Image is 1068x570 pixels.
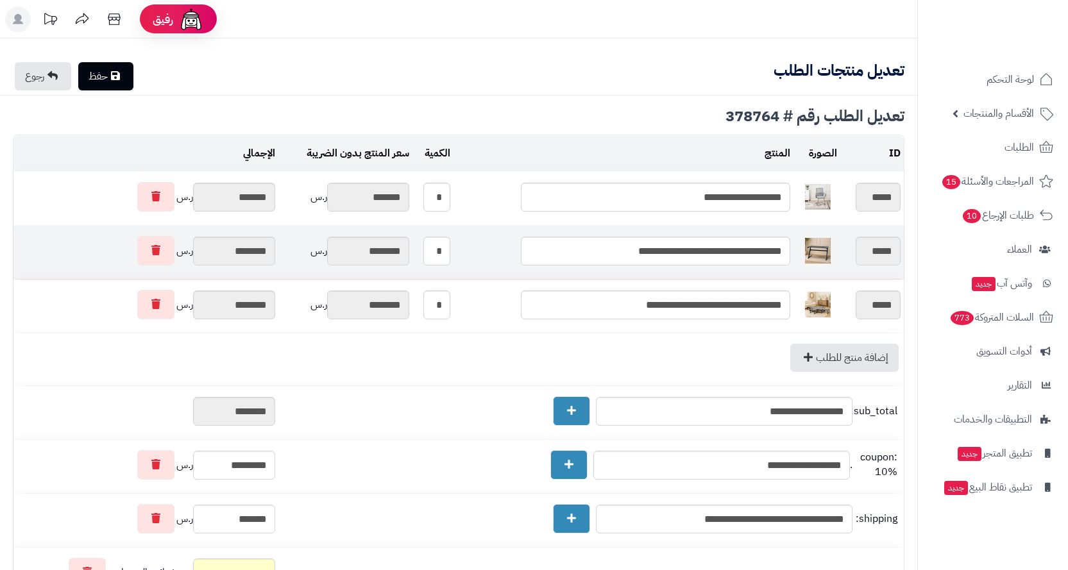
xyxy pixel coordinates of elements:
[856,512,897,526] span: shipping:
[926,234,1060,265] a: العملاء
[282,183,409,212] div: ر.س
[17,182,275,212] div: ر.س
[987,71,1034,88] span: لوحة التحكم
[926,404,1060,435] a: التطبيقات والخدمات
[13,136,278,171] td: الإجمالي
[954,410,1032,428] span: التطبيقات والخدمات
[962,206,1034,224] span: طلبات الإرجاع
[926,64,1060,95] a: لوحة التحكم
[951,311,974,325] span: 773
[926,166,1060,197] a: المراجعات والأسئلة15
[805,292,831,317] img: 1758530642-1-40x40.jpg
[926,370,1060,401] a: التقارير
[856,404,897,419] span: sub_total:
[926,200,1060,231] a: طلبات الإرجاع10
[981,36,1056,63] img: logo-2.png
[1008,376,1032,394] span: التقارير
[793,136,841,171] td: الصورة
[282,237,409,265] div: ر.س
[840,136,904,171] td: ID
[17,290,275,319] div: ر.س
[178,6,204,32] img: ai-face.png
[282,450,901,480] div: .
[926,472,1060,503] a: تطبيق نقاط البيعجديد
[942,175,960,189] span: 15
[278,136,412,171] td: سعر المنتج بدون الضريبة
[805,184,831,210] img: 1750581797-1-40x40.jpg
[17,504,275,533] div: ر.س
[805,238,831,264] img: 1757747770-1-40x40.jpg
[963,105,1034,122] span: الأقسام والمنتجات
[971,274,1032,292] span: وآتس آب
[926,132,1060,163] a: الطلبات
[972,277,996,291] span: جديد
[17,236,275,265] div: ر.س
[926,336,1060,367] a: أدوات التسويق
[78,62,133,90] a: حفظ
[943,478,1032,496] span: تطبيق نقاط البيع
[941,172,1034,190] span: المراجعات والأسئلة
[282,290,409,319] div: ر.س
[976,342,1032,360] span: أدوات التسويق
[1004,138,1034,156] span: الطلبات
[412,136,453,171] td: الكمية
[15,62,71,90] a: رجوع
[949,308,1034,326] span: السلات المتروكة
[790,344,899,372] a: إضافة منتج للطلب
[13,108,904,124] div: تعديل الطلب رقم # 378764
[153,12,173,27] span: رفيق
[856,450,897,480] span: coupon: 10%
[34,6,66,35] a: تحديثات المنصة
[944,481,968,495] span: جديد
[1007,240,1032,258] span: العملاء
[774,59,904,82] b: تعديل منتجات الطلب
[958,447,981,461] span: جديد
[963,209,981,223] span: 10
[956,444,1032,462] span: تطبيق المتجر
[926,438,1060,469] a: تطبيق المتجرجديد
[453,136,793,171] td: المنتج
[926,302,1060,333] a: السلات المتروكة773
[926,268,1060,299] a: وآتس آبجديد
[17,450,275,480] div: ر.س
